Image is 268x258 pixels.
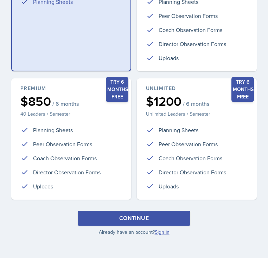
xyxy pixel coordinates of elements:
[52,100,79,107] span: / 6 months
[159,126,198,134] p: Planning Sheets
[159,26,222,34] p: Coach Observation Forms
[20,110,122,117] p: 40 Leaders / Semester
[20,95,122,108] div: $850
[33,154,97,162] p: Coach Observation Forms
[159,140,218,148] p: Peer Observation Forms
[119,214,149,222] div: Continue
[159,168,226,176] p: Director Observation Forms
[106,77,128,102] div: Try 6 months free
[33,182,53,191] p: Uploads
[146,85,248,92] div: Unlimited
[231,77,254,102] div: Try 6 months free
[159,54,179,62] p: Uploads
[146,110,248,117] p: Unlimited Leaders / Semester
[78,211,190,226] button: Continue
[159,182,179,191] p: Uploads
[20,85,122,92] div: Premium
[33,126,73,134] p: Planning Sheets
[146,95,248,108] div: $1200
[155,228,170,236] a: Sign in
[159,12,218,20] p: Peer Observation Forms
[159,40,226,48] p: Director Observation Forms
[183,100,209,107] span: / 6 months
[33,168,101,176] p: Director Observation Forms
[159,154,222,162] p: Coach Observation Forms
[11,228,257,236] p: Already have an account?
[33,140,92,148] p: Peer Observation Forms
